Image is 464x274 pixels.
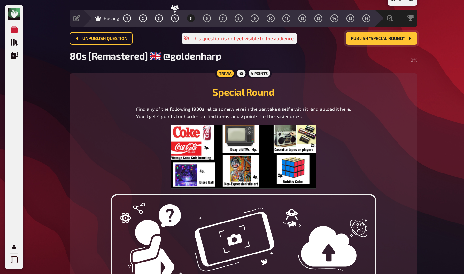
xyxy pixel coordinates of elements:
[218,13,228,23] button: 7
[170,13,180,23] button: 4
[136,106,351,119] span: Find any of the following 1980s relics somewhere in the bar, take a selfie with it, and upload it...
[215,68,235,78] div: Trivia
[122,13,132,23] button: 1
[254,17,256,20] span: 9
[171,125,316,189] img: image
[234,13,244,23] button: 8
[222,17,224,20] span: 7
[269,17,273,20] span: 10
[70,50,221,61] span: 80s [Remastered] ​🇬🇧 @goldenharp
[282,13,292,23] button: 11
[346,32,417,45] button: Publish “Special Round”
[237,17,240,20] span: 8
[285,17,288,20] span: 11
[8,23,20,36] a: My Quizzes
[70,32,133,45] button: Unpublish question
[8,49,20,61] a: Overlays
[104,16,119,21] span: Hosting
[142,17,144,20] span: 2
[247,68,272,78] div: 4 points
[126,17,128,20] span: 1
[182,33,297,44] div: This question is not yet visible to the audience.
[8,240,20,253] a: My Account
[329,13,339,23] button: 14
[410,57,417,63] span: 0 %
[317,17,320,20] span: 13
[138,13,148,23] button: 2
[250,13,260,23] button: 9
[174,17,176,20] span: 4
[190,17,192,20] span: 5
[349,17,352,20] span: 15
[351,36,405,41] span: Publish “Special Round”
[365,17,368,20] span: 16
[77,86,410,98] h2: Special Round
[298,13,308,23] button: 12
[332,17,336,20] span: 14
[186,13,196,23] button: 5
[313,13,324,23] button: 13
[202,13,212,23] button: 6
[8,36,20,49] a: Quiz Library
[345,13,355,23] button: 15
[361,13,371,23] button: 16
[301,17,304,20] span: 12
[154,13,164,23] button: 3
[82,36,128,41] span: Unpublish question
[206,17,208,20] span: 6
[266,13,276,23] button: 10
[158,17,160,20] span: 3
